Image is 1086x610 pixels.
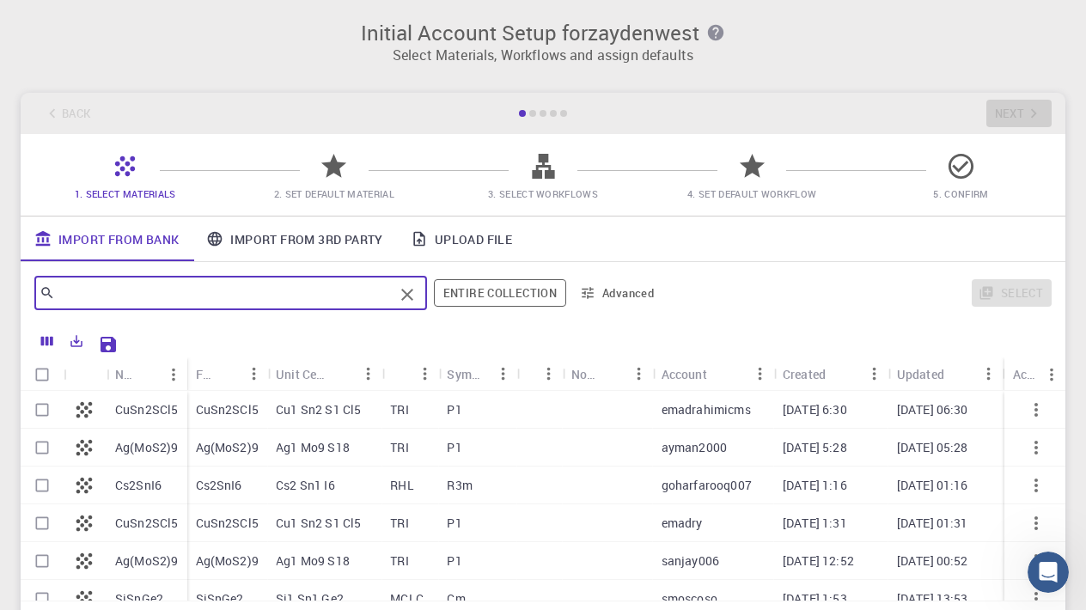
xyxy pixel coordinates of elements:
[276,515,361,532] p: Cu1 Sn2 S1 Cl5
[31,21,1055,45] h3: Initial Account Setup for zaydenwest
[381,357,438,391] div: Lattice
[276,401,361,418] p: Cu1 Sn2 S1 Cl5
[267,357,381,391] div: Unit Cell Formula
[662,590,717,607] p: smoscoso
[64,357,107,391] div: Icon
[662,552,719,570] p: sanjay006
[276,439,350,456] p: Ag1 Mo9 S18
[447,401,461,418] p: P1
[783,357,826,391] div: Created
[598,360,625,387] button: Sort
[192,217,396,261] a: Import From 3rd Party
[1038,361,1065,388] button: Menu
[196,590,244,607] p: SiSnGe2
[107,357,187,391] div: Name
[783,439,847,456] p: [DATE] 5:28
[196,552,259,570] p: Ag(MoS2)9
[394,281,421,308] button: Clear
[276,590,344,607] p: Si1 Sn1 Ge2
[434,279,566,307] button: Entire collection
[571,357,598,391] div: Non-periodic
[447,357,489,391] div: Symmetry
[75,187,176,200] span: 1. Select Materials
[447,477,472,494] p: R3m
[276,357,326,391] div: Unit Cell Formula
[662,439,727,456] p: ayman2000
[563,357,653,391] div: Non-periodic
[1004,357,1065,391] div: Actions
[326,360,354,387] button: Sort
[196,357,213,391] div: Formula
[276,477,335,494] p: Cs2 Sn1 I6
[390,590,424,607] p: MCLC
[390,477,413,494] p: RHL
[115,401,178,418] p: CuSn2SCl5
[975,360,1003,387] button: Menu
[573,279,662,307] button: Advanced
[390,401,408,418] p: TRI
[535,360,563,387] button: Menu
[196,515,259,532] p: CuSn2SCl5
[390,552,408,570] p: TRI
[687,187,816,200] span: 4. Set Default Workflow
[132,361,160,388] button: Sort
[447,552,461,570] p: P1
[115,357,132,391] div: Name
[212,360,240,387] button: Sort
[774,357,888,391] div: Created
[115,552,178,570] p: Ag(MoS2)9
[115,439,178,456] p: Ag(MoS2)9
[196,477,242,494] p: Cs2SnI6
[196,401,259,418] p: CuSn2SCl5
[434,279,566,307] span: Filter throughout whole library including sets (folders)
[783,401,847,418] p: [DATE] 6:30
[31,45,1055,65] p: Select Materials, Workflows and assign defaults
[662,401,751,418] p: emadrahimicms
[187,357,268,391] div: Formula
[933,187,988,200] span: 5. Confirm
[240,360,267,387] button: Menu
[447,515,461,532] p: P1
[397,217,526,261] a: Upload File
[390,515,408,532] p: TRI
[944,360,972,387] button: Sort
[826,360,853,387] button: Sort
[897,515,968,532] p: [DATE] 01:31
[91,327,125,362] button: Save Explorer Settings
[783,590,847,607] p: [DATE] 1:53
[625,360,653,387] button: Menu
[897,552,968,570] p: [DATE] 00:52
[21,217,192,261] a: Import From Bank
[897,477,968,494] p: [DATE] 01:16
[783,477,847,494] p: [DATE] 1:16
[390,360,418,387] button: Sort
[517,357,563,391] div: Tags
[707,360,735,387] button: Sort
[274,187,394,200] span: 2. Set Default Material
[160,361,187,388] button: Menu
[276,552,350,570] p: Ag1 Mo9 S18
[390,439,408,456] p: TRI
[488,187,598,200] span: 3. Select Workflows
[33,327,62,355] button: Columns
[662,357,707,391] div: Account
[36,12,98,27] span: Support
[662,477,752,494] p: goharfarooq007
[447,590,465,607] p: Cm
[897,357,944,391] div: Updated
[354,360,381,387] button: Menu
[662,515,703,532] p: emadry
[196,439,259,456] p: Ag(MoS2)9
[115,477,162,494] p: Cs2SnI6
[747,360,774,387] button: Menu
[1013,357,1038,391] div: Actions
[897,590,968,607] p: [DATE] 13:53
[447,439,461,456] p: P1
[783,552,854,570] p: [DATE] 12:52
[115,515,178,532] p: CuSn2SCl5
[490,360,517,387] button: Menu
[861,360,888,387] button: Menu
[438,357,516,391] div: Symmetry
[897,401,968,418] p: [DATE] 06:30
[115,590,163,607] p: SiSnGe2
